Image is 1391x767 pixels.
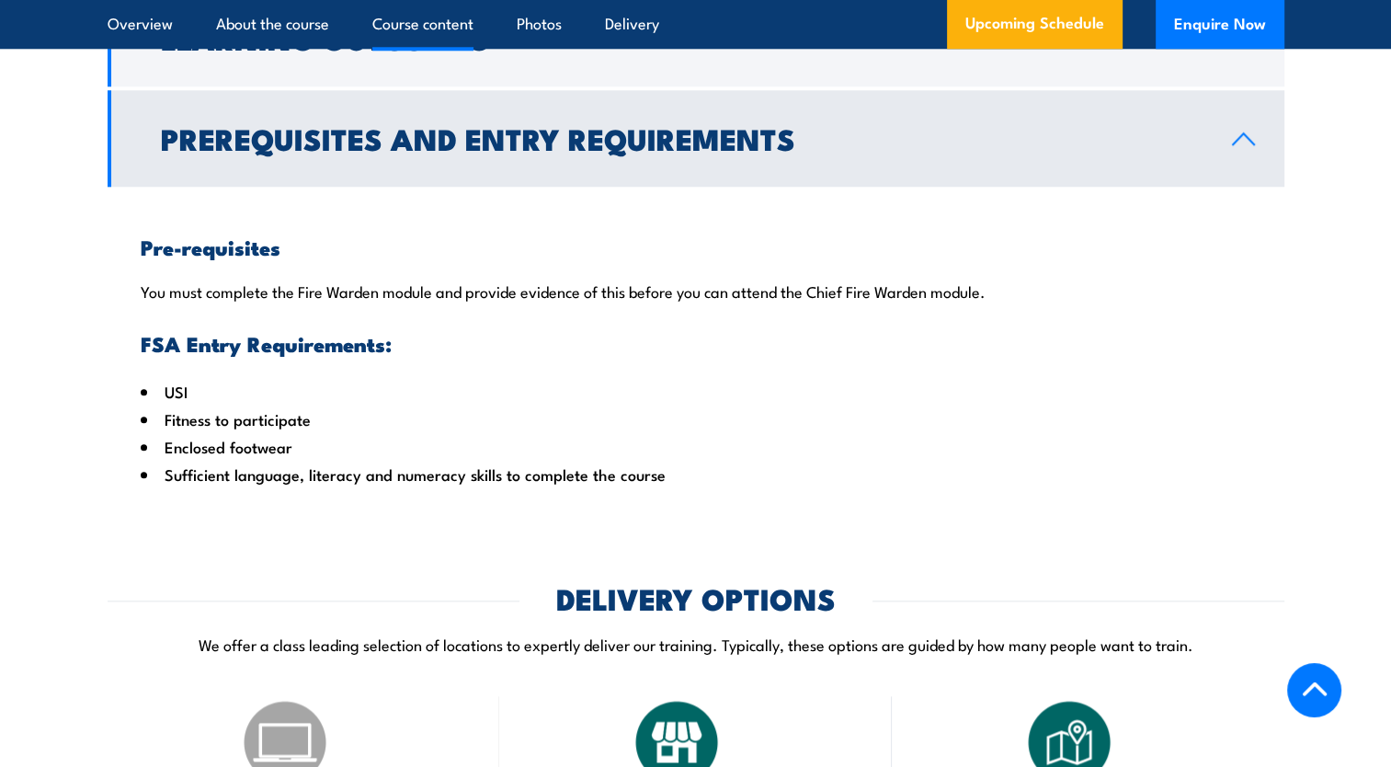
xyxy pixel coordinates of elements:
[556,585,836,611] h2: DELIVERY OPTIONS
[141,378,1251,406] li: USI
[141,433,1251,461] li: Enclosed footwear
[141,281,1251,300] p: You must complete the Fire Warden module and provide evidence of this before you can attend the C...
[108,634,1284,655] p: We offer a class leading selection of locations to expertly deliver our training. Typically, thes...
[141,406,1251,433] li: Fitness to participate
[141,333,1251,354] h3: FSA Entry Requirements:
[141,236,1251,258] h3: Pre-requisites
[161,125,1203,151] h2: Prerequisites and Entry Requirements
[108,90,1284,187] a: Prerequisites and Entry Requirements
[141,461,1251,488] li: Sufficient language, literacy and numeracy skills to complete the course
[161,25,1203,51] h2: Learning Outcomes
